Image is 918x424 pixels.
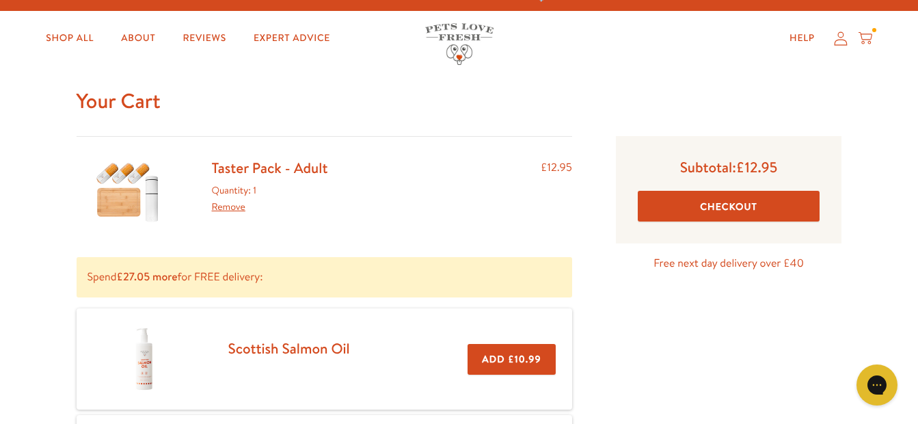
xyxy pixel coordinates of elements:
iframe: Gorgias live chat messenger [850,360,904,410]
div: Quantity: 1 [212,183,328,215]
a: Taster Pack - Adult [212,158,328,178]
div: £12.95 [541,159,572,224]
a: Shop All [35,25,105,52]
a: Reviews [172,25,237,52]
h1: Your Cart [77,88,842,114]
img: Pets Love Fresh [425,23,494,65]
img: Scottish Salmon Oil [110,325,178,393]
a: Scottish Salmon Oil [228,339,350,358]
a: About [110,25,166,52]
a: Expert Advice [243,25,341,52]
span: £12.95 [736,157,778,177]
button: Add £10.99 [468,344,555,375]
p: Free next day delivery over £40 [616,254,842,273]
a: Remove [212,200,245,213]
img: Taster Pack - Adult [94,159,162,224]
p: Spend for FREE delivery: [77,257,572,297]
p: Subtotal: [638,158,820,176]
b: £27.05 more [116,269,177,284]
button: Checkout [638,191,820,222]
a: Help [779,25,826,52]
